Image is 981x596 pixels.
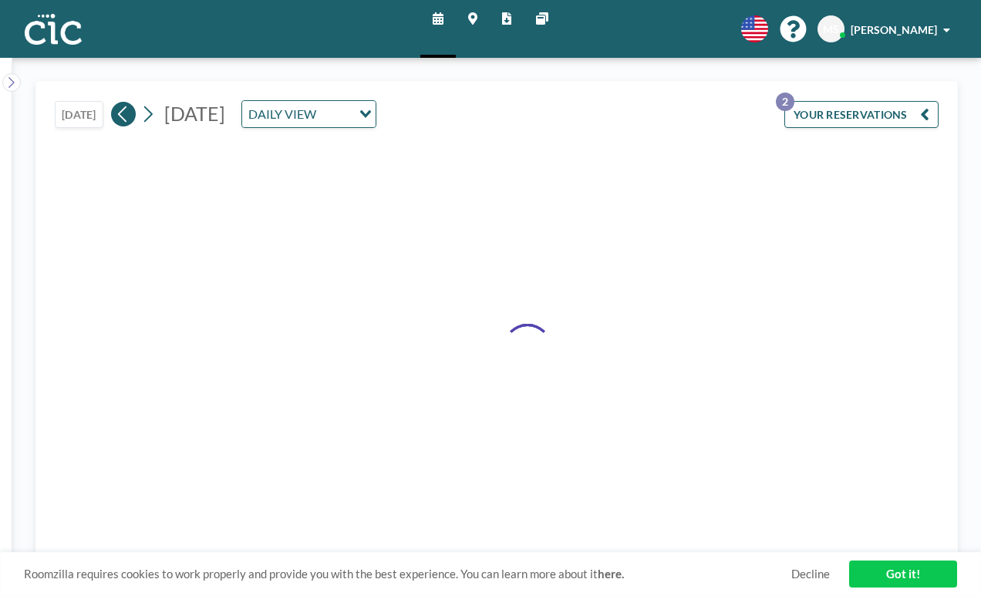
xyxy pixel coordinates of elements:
button: YOUR RESERVATIONS2 [784,101,939,128]
a: Got it! [849,561,957,588]
span: MS [823,22,839,36]
button: [DATE] [55,101,103,128]
span: [DATE] [164,102,225,125]
a: Decline [791,567,830,581]
div: Search for option [242,101,376,127]
p: 2 [776,93,794,111]
input: Search for option [321,104,350,124]
img: organization-logo [25,14,82,45]
span: Roomzilla requires cookies to work properly and provide you with the best experience. You can lea... [24,567,791,581]
span: [PERSON_NAME] [851,23,937,36]
a: here. [598,567,624,581]
span: DAILY VIEW [245,104,319,124]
